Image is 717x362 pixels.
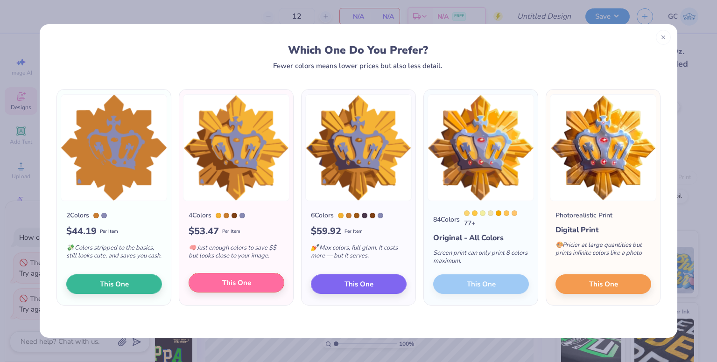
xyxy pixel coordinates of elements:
[589,279,618,290] span: This One
[100,279,129,290] span: This One
[555,241,563,249] span: 🎨
[101,213,107,218] div: 7674 C
[273,62,443,70] div: Fewer colors means lower prices but also less detail.
[305,94,412,201] img: 6 color option
[66,238,162,269] div: Colors stripped to the basics, still looks cute, and saves you cash.
[65,44,651,56] div: Which One Do You Prefer?
[370,213,375,218] div: 725 C
[346,213,351,218] div: 7571 C
[232,213,237,218] div: 725 C
[433,244,529,274] div: Screen print can only print 8 colors maximum.
[189,238,284,269] div: Just enough colors to save $$ but looks close to your image.
[66,274,162,294] button: This One
[311,238,407,269] div: Max colors, full glam. It costs more — but it serves.
[311,210,334,220] div: 6 Colors
[216,213,221,218] div: 143 C
[504,210,509,216] div: 135 C
[488,210,493,216] div: 7499 C
[311,274,407,294] button: This One
[66,224,97,238] span: $ 44.19
[338,213,344,218] div: 143 C
[189,273,284,292] button: This One
[550,94,656,201] img: Photorealistic preview
[224,213,229,218] div: 7571 C
[189,210,211,220] div: 4 Colors
[433,215,460,224] div: 84 Colors
[183,94,289,201] img: 4 color option
[362,213,367,218] div: 7448 C
[464,210,529,228] div: 77 +
[189,244,196,252] span: 🧠
[222,228,240,235] span: Per Item
[464,210,470,216] div: 1215 C
[344,279,373,290] span: This One
[239,213,245,218] div: 7674 C
[555,274,651,294] button: This One
[100,228,118,235] span: Per Item
[555,210,612,220] div: Photorealistic Print
[555,236,651,266] div: Pricier at large quantities but prints infinite colors like a photo
[433,232,529,244] div: Original - All Colors
[311,244,318,252] span: 💅
[480,210,485,216] div: Yellow 0131 C
[555,224,651,236] div: Digital Print
[66,244,74,252] span: 💸
[222,278,251,288] span: This One
[66,210,89,220] div: 2 Colors
[354,213,359,218] div: 154 C
[378,213,383,218] div: 7674 C
[61,94,167,201] img: 2 color option
[428,94,534,201] img: 84 color option
[344,228,363,235] span: Per Item
[472,210,478,216] div: 1225 C
[311,224,341,238] span: $ 59.92
[496,210,501,216] div: 130 C
[512,210,517,216] div: 1355 C
[93,213,99,218] div: 7571 C
[189,224,219,238] span: $ 53.47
